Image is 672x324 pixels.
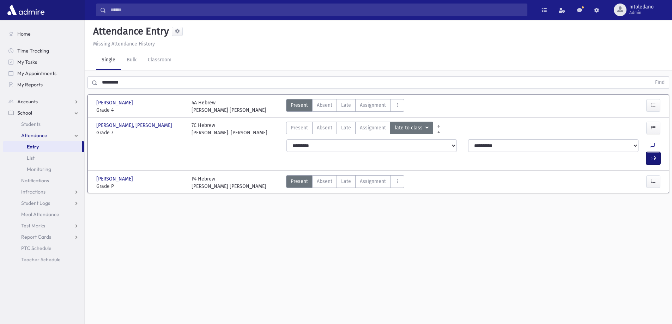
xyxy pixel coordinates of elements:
a: My Tasks [3,56,84,68]
span: Grade 4 [96,106,184,114]
a: My Reports [3,79,84,90]
span: Assignment [360,102,386,109]
a: PTC Schedule [3,243,84,254]
span: Test Marks [21,222,45,229]
span: Teacher Schedule [21,256,61,263]
span: Monitoring [27,166,51,172]
a: Monitoring [3,164,84,175]
div: 4A Hebrew [PERSON_NAME] [PERSON_NAME] [192,99,266,114]
a: Notifications [3,175,84,186]
span: late to class [395,124,424,132]
a: Accounts [3,96,84,107]
img: AdmirePro [6,3,46,17]
a: Entry [3,141,82,152]
a: Student Logs [3,197,84,209]
span: My Reports [17,81,43,88]
span: [PERSON_NAME] [96,99,134,106]
span: Entry [27,143,39,150]
a: Single [96,50,121,70]
span: Absent [317,124,332,132]
span: Time Tracking [17,48,49,54]
span: Students [21,121,41,127]
button: late to class [390,122,433,134]
a: School [3,107,84,118]
span: Absent [317,102,332,109]
a: My Appointments [3,68,84,79]
a: Bulk [121,50,142,70]
span: Assignment [360,178,386,185]
span: [PERSON_NAME] [96,175,134,183]
span: Present [291,102,308,109]
a: List [3,152,84,164]
span: My Tasks [17,59,37,65]
span: Attendance [21,132,47,139]
span: PTC Schedule [21,245,52,251]
a: Report Cards [3,231,84,243]
a: Test Marks [3,220,84,231]
div: AttTypes [286,99,404,114]
a: Attendance [3,130,84,141]
div: AttTypes [286,175,404,190]
span: Late [341,102,351,109]
span: mtoledano [629,4,654,10]
span: Late [341,124,351,132]
div: AttTypes [286,122,433,136]
span: My Appointments [17,70,56,77]
span: Grade P [96,183,184,190]
span: [PERSON_NAME], [PERSON_NAME] [96,122,174,129]
span: Home [17,31,31,37]
u: Missing Attendance History [93,41,155,47]
span: Admin [629,10,654,16]
a: Missing Attendance History [90,41,155,47]
span: Meal Attendance [21,211,59,218]
button: Find [651,77,669,88]
div: P4 Hebrew [PERSON_NAME] [PERSON_NAME] [192,175,266,190]
span: Accounts [17,98,38,105]
a: Infractions [3,186,84,197]
a: Students [3,118,84,130]
span: Notifications [21,177,49,184]
span: Present [291,178,308,185]
input: Search [106,4,527,16]
span: Infractions [21,189,46,195]
span: Grade 7 [96,129,184,136]
a: Meal Attendance [3,209,84,220]
span: Late [341,178,351,185]
h5: Attendance Entry [90,25,169,37]
span: Assignment [360,124,386,132]
a: Home [3,28,84,39]
div: 7C Hebrew [PERSON_NAME]. [PERSON_NAME] [192,122,267,136]
a: Time Tracking [3,45,84,56]
span: List [27,155,35,161]
a: Teacher Schedule [3,254,84,265]
span: Student Logs [21,200,50,206]
a: Classroom [142,50,177,70]
span: Present [291,124,308,132]
span: Absent [317,178,332,185]
span: School [17,110,32,116]
span: Report Cards [21,234,51,240]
